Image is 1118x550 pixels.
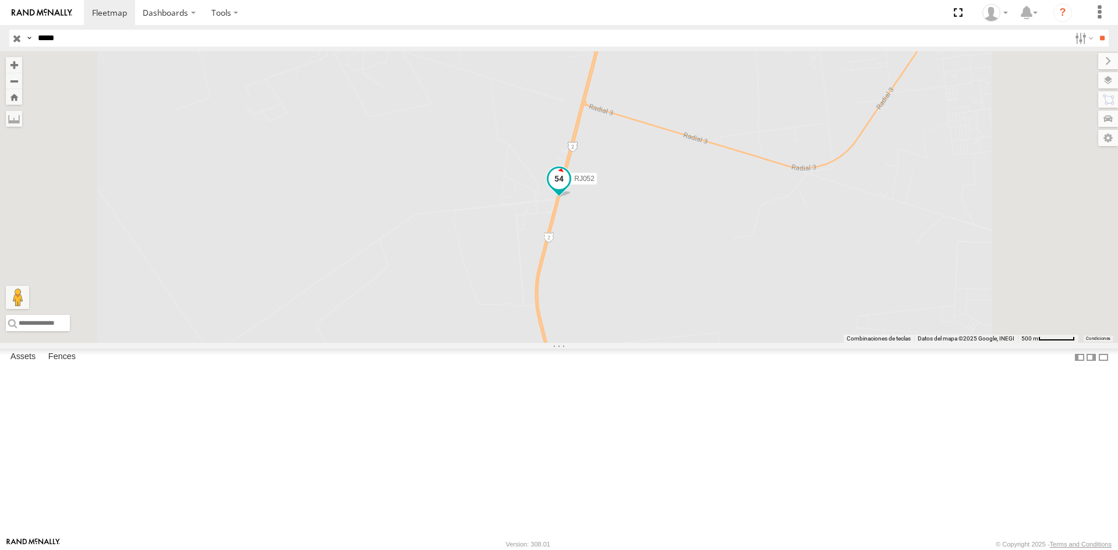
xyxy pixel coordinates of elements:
label: Map Settings [1098,130,1118,146]
img: rand-logo.svg [12,9,72,17]
label: Dock Summary Table to the Right [1085,349,1097,366]
label: Search Filter Options [1070,30,1095,47]
div: Sebastian Velez [978,4,1012,22]
span: RJ052 [574,175,595,183]
label: Dock Summary Table to the Left [1074,349,1085,366]
button: Escala del mapa: 500 m por 59 píxeles [1018,335,1078,343]
label: Assets [5,349,41,366]
label: Search Query [24,30,34,47]
button: Zoom Home [6,89,22,105]
button: Zoom in [6,57,22,73]
button: Arrastra el hombrecito naranja al mapa para abrir Street View [6,286,29,309]
a: Terms and Conditions [1050,541,1112,548]
span: Datos del mapa ©2025 Google, INEGI [918,335,1014,342]
button: Combinaciones de teclas [847,335,911,343]
div: Version: 308.01 [506,541,550,548]
div: © Copyright 2025 - [996,541,1112,548]
label: Measure [6,111,22,127]
label: Hide Summary Table [1098,349,1109,366]
i: ? [1053,3,1072,22]
span: 500 m [1021,335,1038,342]
a: Condiciones (se abre en una nueva pestaña) [1086,336,1110,341]
a: Visit our Website [6,538,60,550]
button: Zoom out [6,73,22,89]
label: Fences [43,349,82,366]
